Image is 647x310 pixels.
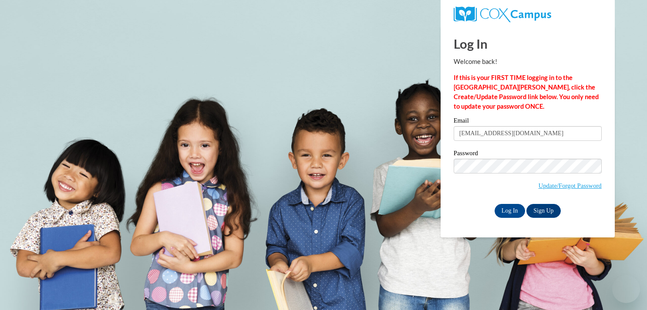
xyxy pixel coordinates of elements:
strong: If this is your FIRST TIME logging in to the [GEOGRAPHIC_DATA][PERSON_NAME], click the Create/Upd... [454,74,599,110]
iframe: Button to launch messaging window [612,275,640,303]
label: Password [454,150,602,159]
h1: Log In [454,35,602,53]
label: Email [454,117,602,126]
p: Welcome back! [454,57,602,67]
a: Sign Up [526,204,560,218]
a: COX Campus [454,7,602,22]
a: Update/Forgot Password [539,182,602,189]
input: Log In [495,204,525,218]
img: COX Campus [454,7,551,22]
